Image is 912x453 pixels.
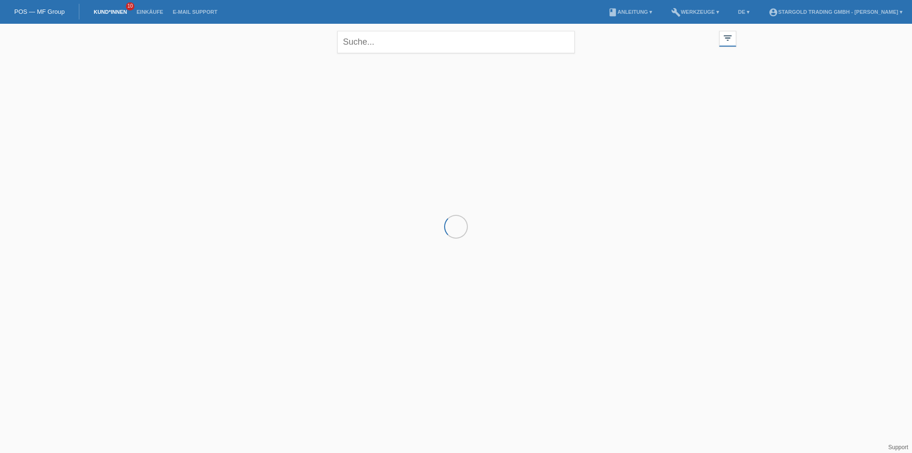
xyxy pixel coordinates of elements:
span: 10 [126,2,134,10]
a: Support [888,444,908,451]
i: account_circle [769,8,778,17]
a: Kund*innen [89,9,132,15]
input: Suche... [337,31,575,53]
i: book [608,8,617,17]
a: E-Mail Support [168,9,222,15]
i: filter_list [722,33,733,43]
a: account_circleStargold Trading GmbH - [PERSON_NAME] ▾ [764,9,907,15]
a: bookAnleitung ▾ [603,9,657,15]
a: buildWerkzeuge ▾ [666,9,724,15]
i: build [671,8,681,17]
a: POS — MF Group [14,8,65,15]
a: Einkäufe [132,9,168,15]
a: DE ▾ [733,9,754,15]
